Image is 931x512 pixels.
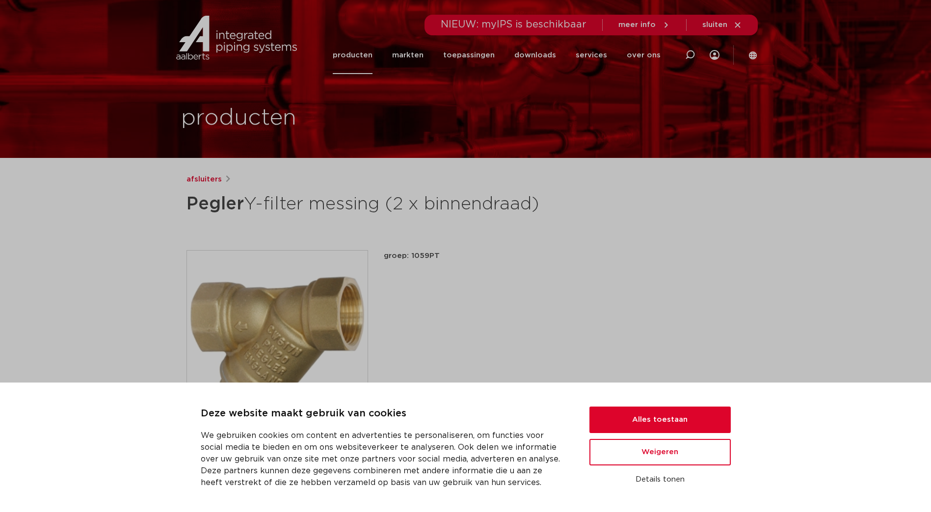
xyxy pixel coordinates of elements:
[392,36,424,74] a: markten
[702,21,727,28] span: sluiten
[576,36,607,74] a: services
[181,102,296,134] h1: producten
[384,250,745,262] p: groep: 1059PT
[589,439,731,465] button: Weigeren
[333,36,661,74] nav: Menu
[333,36,372,74] a: producten
[443,36,495,74] a: toepassingen
[201,406,566,422] p: Deze website maakt gebruik van cookies
[589,407,731,433] button: Alles toestaan
[187,251,368,431] img: Product Image for Pegler Y-filter messing (2 x binnendraad)
[186,195,244,213] strong: Pegler
[589,471,731,488] button: Details tonen
[618,21,656,28] span: meer info
[186,189,555,219] h1: Y-filter messing (2 x binnendraad)
[702,21,742,29] a: sluiten
[201,430,566,488] p: We gebruiken cookies om content en advertenties te personaliseren, om functies voor social media ...
[514,36,556,74] a: downloads
[710,44,719,66] div: my IPS
[186,174,222,185] a: afsluiters
[441,20,586,29] span: NIEUW: myIPS is beschikbaar
[627,36,661,74] a: over ons
[618,21,670,29] a: meer info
